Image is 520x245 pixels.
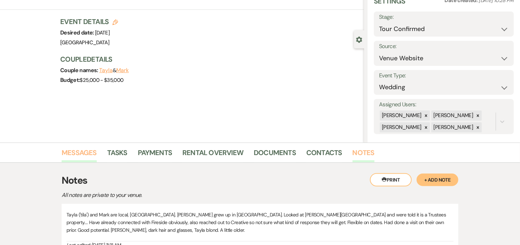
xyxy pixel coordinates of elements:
span: $25,000 - $35,000 [80,77,124,84]
span: Budget: [60,76,80,84]
a: Tasks [107,147,127,162]
span: [GEOGRAPHIC_DATA] [60,39,109,46]
label: Stage: [379,12,509,22]
a: Notes [353,147,375,162]
span: & [99,67,129,74]
button: Print [370,173,412,186]
button: Mark [116,68,129,73]
button: + Add Note [417,174,458,186]
h3: Event Details [60,17,118,26]
a: Contacts [306,147,342,162]
h3: Couple Details [60,54,357,64]
div: [PERSON_NAME] [380,110,423,121]
p: Tayla ('tila') and Mark are local, [GEOGRAPHIC_DATA]. [PERSON_NAME] grew up in [GEOGRAPHIC_DATA].... [66,211,454,234]
a: Payments [138,147,172,162]
a: Documents [254,147,296,162]
span: [DATE] [95,29,110,36]
div: [PERSON_NAME] [380,122,423,132]
label: Assigned Users: [379,100,509,110]
label: Event Type: [379,71,509,81]
div: [PERSON_NAME] [431,122,474,132]
span: Couple names: [60,67,99,74]
span: Desired date: [60,29,95,36]
div: [PERSON_NAME] [431,110,474,121]
h3: Notes [62,173,458,188]
button: Close lead details [356,36,362,43]
label: Source: [379,41,509,52]
a: Rental Overview [182,147,243,162]
p: All notes are private to your venue. [62,191,305,200]
button: Tayla [99,68,113,73]
a: Messages [62,147,97,162]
